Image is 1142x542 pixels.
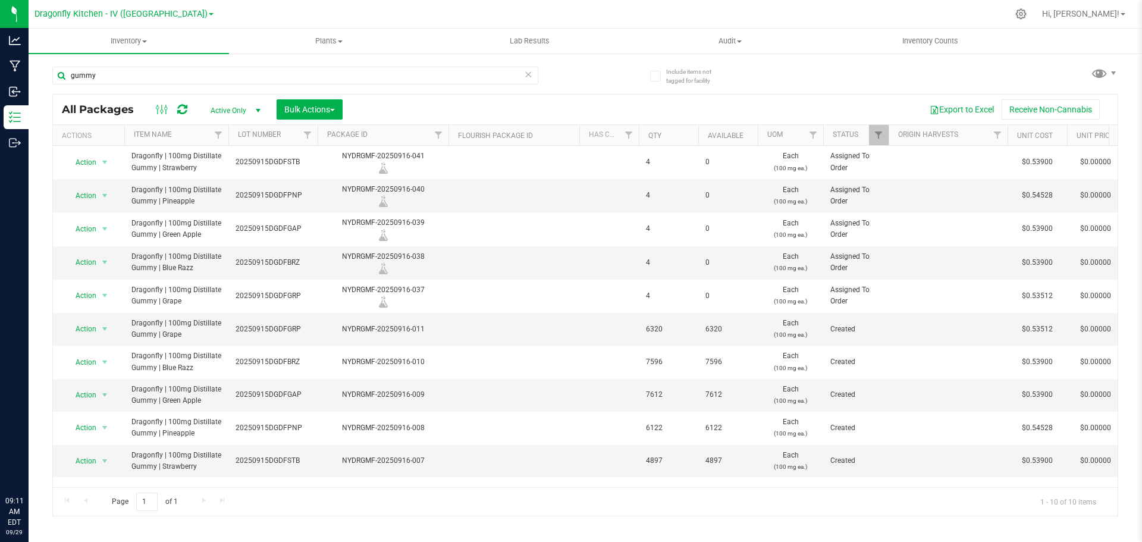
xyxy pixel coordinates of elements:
span: select [98,221,112,237]
span: select [98,354,112,371]
a: Unit Price [1077,131,1114,140]
span: 1 - 10 of 10 items [1031,493,1106,510]
span: Each [765,450,816,472]
input: 1 [136,493,158,511]
a: Available [708,131,743,140]
span: 4 [646,156,691,168]
inline-svg: Inventory [9,111,21,123]
span: Action [65,387,97,403]
inline-svg: Analytics [9,35,21,46]
span: All Packages [62,103,146,116]
span: Each [765,284,816,307]
span: Dragonfly | 100mg Distillate Gummy | Pineapple [131,184,221,207]
span: select [98,154,112,171]
span: Created [830,422,881,434]
span: 6122 [705,422,751,434]
span: $0.00000 [1074,353,1117,371]
span: Assigned To Order [830,218,881,240]
span: $0.00000 [1074,321,1117,338]
td: $0.53900 [1008,246,1067,280]
span: $0.00000 [1074,220,1117,237]
span: 4 [646,257,691,268]
a: Lab Results [429,29,630,54]
span: 7612 [705,389,751,400]
p: (100 mg ea.) [765,461,816,472]
div: NYDRGMF-20250916-008 [316,422,450,434]
div: Lab Sample [316,296,450,308]
span: Each [765,251,816,274]
div: NYDRGMF-20250916-039 [316,217,450,240]
span: $0.00000 [1074,287,1117,305]
span: Action [65,419,97,436]
th: Has COA [579,125,639,146]
span: 0 [705,156,751,168]
a: Filter [429,125,448,145]
span: 20250915DGDFGAP [236,223,310,234]
span: Audit [630,36,830,46]
span: $0.00000 [1074,254,1117,271]
span: select [98,187,112,204]
td: $0.53900 [1008,379,1067,412]
a: Flourish Package ID [458,131,533,140]
span: 0 [705,290,751,302]
div: NYDRGMF-20250916-037 [316,284,450,308]
span: Action [65,321,97,337]
span: Created [830,389,881,400]
span: 4 [646,190,691,201]
span: Each [765,350,816,373]
span: 20250915DGDFBRZ [236,356,310,368]
span: Each [765,184,816,207]
input: Search Package ID, Item Name, SKU, Lot or Part Number... [52,67,538,84]
inline-svg: Manufacturing [9,60,21,72]
div: NYDRGMF-20250916-040 [316,184,450,207]
td: $0.54528 [1008,179,1067,212]
span: Action [65,254,97,271]
a: Filter [869,125,889,145]
td: $0.53512 [1008,280,1067,313]
span: Dragonfly | 100mg Distillate Gummy | Green Apple [131,384,221,406]
span: select [98,321,112,337]
span: Plants [230,36,429,46]
span: Bulk Actions [284,105,335,114]
span: Dragonfly | 100mg Distillate Gummy | Grape [131,284,221,307]
span: Clear [524,67,532,82]
span: 0 [705,223,751,234]
span: 20250915DGDFPNP [236,190,310,201]
span: select [98,453,112,469]
span: 4897 [646,455,691,466]
p: (100 mg ea.) [765,329,816,340]
span: Assigned To Order [830,284,881,307]
a: Plants [229,29,429,54]
span: Action [65,354,97,371]
span: Each [765,218,816,240]
a: Inventory [29,29,229,54]
span: Assigned To Order [830,184,881,207]
button: Bulk Actions [277,99,343,120]
span: $0.00000 [1074,187,1117,204]
a: Filter [804,125,823,145]
span: Dragonfly | 100mg Distillate Gummy | Blue Razz [131,251,221,274]
span: Inventory Counts [886,36,974,46]
span: select [98,287,112,304]
span: 6320 [705,324,751,335]
div: Manage settings [1014,8,1028,20]
span: Dragonfly | 100mg Distillate Gummy | Grape [131,318,221,340]
div: Actions [62,131,120,140]
span: 6122 [646,422,691,434]
span: 20250915DGDFGRP [236,290,310,302]
span: Page of 1 [102,493,187,511]
a: Lot Number [238,130,281,139]
span: $0.00000 [1074,452,1117,469]
div: Lab Sample [316,229,450,241]
a: Status [833,130,858,139]
div: NYDRGMF-20250916-011 [316,324,450,335]
span: select [98,254,112,271]
a: Origin Harvests [898,130,958,139]
span: 7596 [646,356,691,368]
span: Include items not tagged for facility [666,67,726,85]
div: Lab Sample [316,162,450,174]
td: $0.53900 [1008,212,1067,246]
p: (100 mg ea.) [765,196,816,207]
span: Created [830,455,881,466]
a: Filter [298,125,318,145]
